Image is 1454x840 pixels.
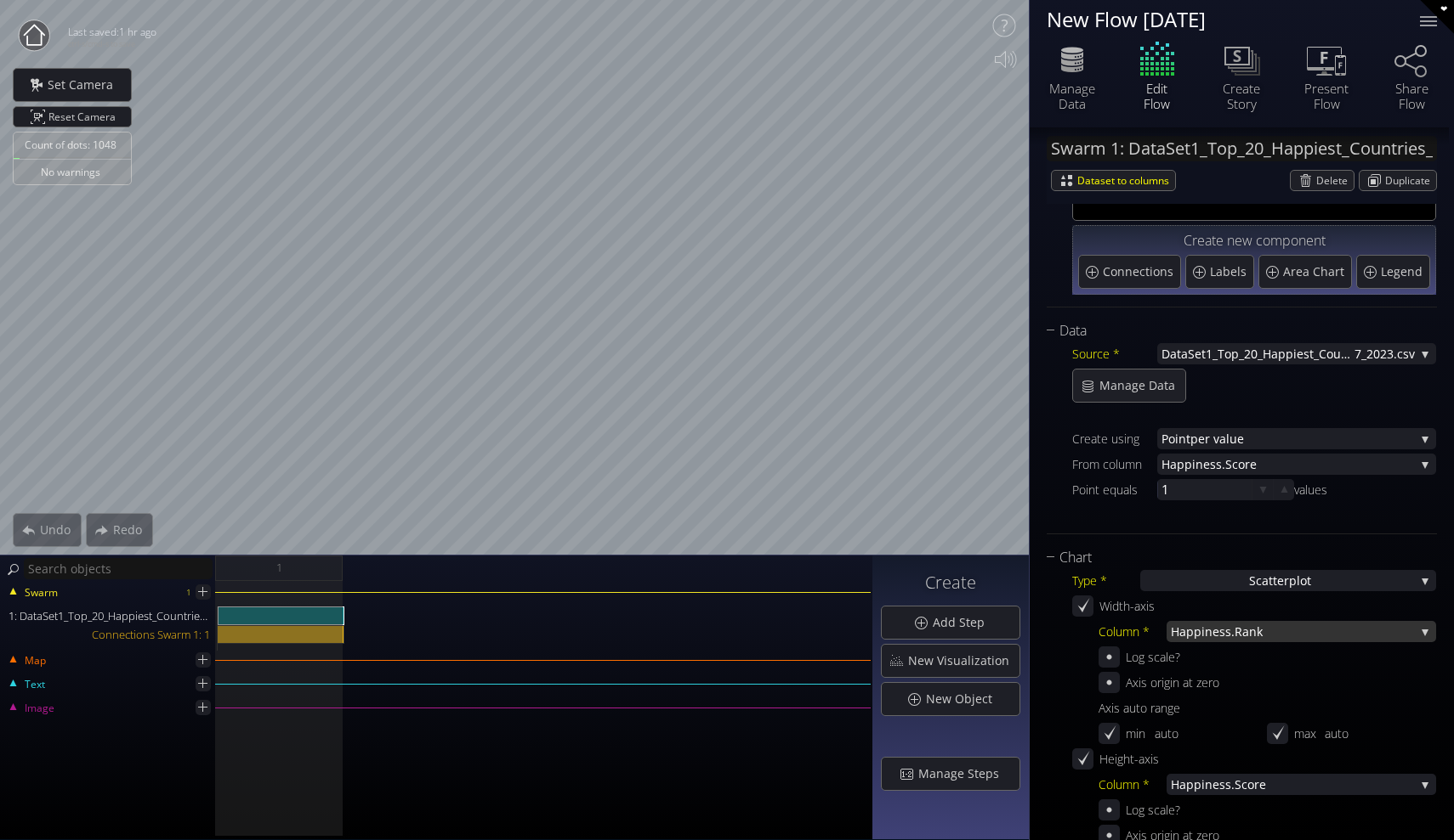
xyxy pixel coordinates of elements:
span: Dataset to columns [1077,171,1175,190]
span: Manage Steps [917,765,1009,782]
span: Text [24,677,45,692]
div: Column * [1099,621,1167,642]
span: Delete [1316,171,1354,190]
div: 1: DataSet1_Top_20_Happiest_Countries_2017_2023.csv [2,606,217,625]
span: Duplicate [1385,171,1436,190]
div: Share Flow [1382,81,1441,111]
span: ness.Score [1205,774,1415,795]
div: Chart [1047,547,1416,568]
div: min [1126,723,1145,744]
span: Set Camera [47,76,123,93]
div: Axis auto range [1099,697,1436,719]
div: Create new component [1078,231,1430,252]
span: New Object [925,691,1002,708]
div: Data [1047,320,1416,341]
input: Search objects [24,558,213,579]
span: Swarm [24,585,58,600]
span: Happ [1171,621,1201,642]
span: New Visualization [907,652,1020,669]
span: ness.Score [1196,454,1415,475]
span: Happi [1161,454,1196,475]
span: Add Step [932,614,995,631]
span: 7_2023.csv [1355,343,1415,364]
span: Legend [1381,263,1427,280]
span: Map [24,653,46,668]
span: 1 [276,557,282,578]
div: Connections Swarm 1: 1 [2,625,217,644]
div: Present Flow [1297,81,1356,111]
span: iness.Rank [1201,621,1415,642]
div: Type * [1072,570,1140,591]
span: S [1249,570,1256,591]
div: Log scale? [1126,646,1180,668]
div: Point equals [1072,479,1157,500]
div: auto [1325,723,1437,744]
h3: Create [881,573,1020,592]
span: Reset Camera [48,107,122,127]
div: Source * [1072,343,1157,364]
span: per value [1190,428,1415,449]
div: Create Story [1212,81,1271,111]
div: auto [1155,723,1267,744]
div: Axis origin at zero [1126,672,1219,693]
div: values [1294,479,1327,500]
div: Log scale? [1126,799,1180,820]
div: Height-axis [1099,748,1184,770]
span: Image [24,701,54,716]
div: max [1294,723,1316,744]
span: DataSet1_Top_20_Happiest_Countries_201 [1161,343,1355,364]
span: Manage Data [1099,377,1185,394]
div: New Flow [DATE] [1047,8,1399,30]
span: Connections [1103,263,1178,280]
div: Create using [1072,428,1157,449]
span: Labels [1210,263,1251,280]
span: catterplot [1256,570,1311,591]
div: 1 [186,582,191,603]
div: From column [1072,454,1157,475]
div: Manage Data [1042,81,1102,111]
span: Happi [1171,774,1205,795]
span: Area Chart [1283,263,1349,280]
div: Width-axis [1099,595,1184,617]
span: Point [1161,428,1190,449]
div: Column * [1099,774,1167,795]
